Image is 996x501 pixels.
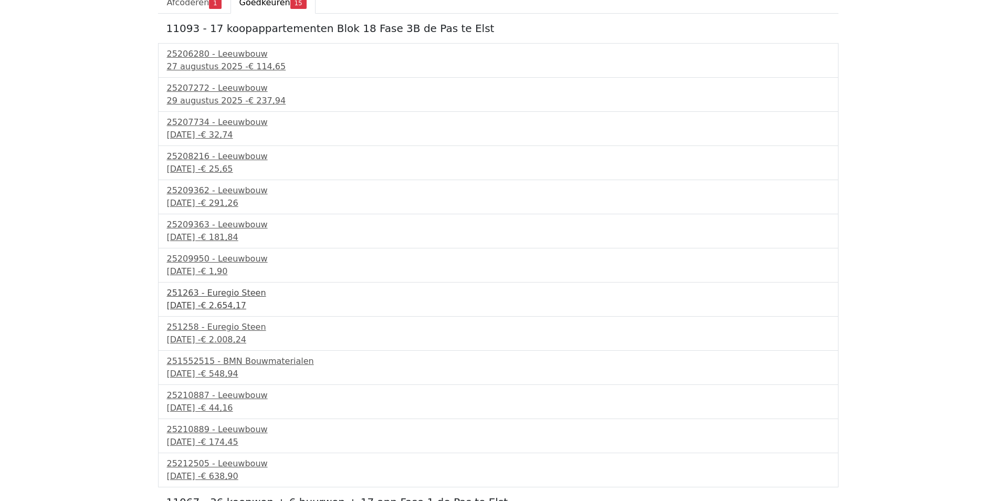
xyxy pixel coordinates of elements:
[167,389,830,414] a: 25210887 - Leeuwbouw[DATE] -€ 44,16
[201,164,233,174] span: € 25,65
[167,355,830,368] div: 251552515 - BMN Bouwmaterialen
[167,368,830,380] div: [DATE] -
[167,299,830,312] div: [DATE] -
[167,423,830,436] div: 25210889 - Leeuwbouw
[167,265,830,278] div: [DATE] -
[167,116,830,129] div: 25207734 - Leeuwbouw
[248,61,286,71] span: € 114,65
[167,333,830,346] div: [DATE] -
[167,402,830,414] div: [DATE] -
[167,129,830,141] div: [DATE] -
[167,60,830,73] div: 27 augustus 2025 -
[201,266,227,276] span: € 1,90
[167,253,830,265] div: 25209950 - Leeuwbouw
[201,369,238,379] span: € 548,94
[167,218,830,244] a: 25209363 - Leeuwbouw[DATE] -€ 181,84
[167,95,830,107] div: 29 augustus 2025 -
[167,48,830,73] a: 25206280 - Leeuwbouw27 augustus 2025 -€ 114,65
[201,130,233,140] span: € 32,74
[167,321,830,333] div: 251258 - Euregio Steen
[167,82,830,107] a: 25207272 - Leeuwbouw29 augustus 2025 -€ 237,94
[201,300,246,310] span: € 2.654,17
[248,96,286,106] span: € 237,94
[167,48,830,60] div: 25206280 - Leeuwbouw
[167,184,830,197] div: 25209362 - Leeuwbouw
[167,389,830,402] div: 25210887 - Leeuwbouw
[167,163,830,175] div: [DATE] -
[201,437,238,447] span: € 174,45
[201,198,238,208] span: € 291,26
[167,423,830,448] a: 25210889 - Leeuwbouw[DATE] -€ 174,45
[167,116,830,141] a: 25207734 - Leeuwbouw[DATE] -€ 32,74
[167,321,830,346] a: 251258 - Euregio Steen[DATE] -€ 2.008,24
[167,253,830,278] a: 25209950 - Leeuwbouw[DATE] -€ 1,90
[201,335,246,345] span: € 2.008,24
[167,470,830,483] div: [DATE] -
[167,355,830,380] a: 251552515 - BMN Bouwmaterialen[DATE] -€ 548,94
[167,218,830,231] div: 25209363 - Leeuwbouw
[167,231,830,244] div: [DATE] -
[201,403,233,413] span: € 44,16
[167,150,830,163] div: 25208216 - Leeuwbouw
[167,197,830,210] div: [DATE] -
[167,287,830,299] div: 251263 - Euregio Steen
[201,471,238,481] span: € 638,90
[166,22,830,35] h5: 11093 - 17 koopappartementen Blok 18 Fase 3B de Pas te Elst
[167,436,830,448] div: [DATE] -
[167,457,830,470] div: 25212505 - Leeuwbouw
[167,150,830,175] a: 25208216 - Leeuwbouw[DATE] -€ 25,65
[167,184,830,210] a: 25209362 - Leeuwbouw[DATE] -€ 291,26
[167,457,830,483] a: 25212505 - Leeuwbouw[DATE] -€ 638,90
[167,287,830,312] a: 251263 - Euregio Steen[DATE] -€ 2.654,17
[167,82,830,95] div: 25207272 - Leeuwbouw
[201,232,238,242] span: € 181,84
